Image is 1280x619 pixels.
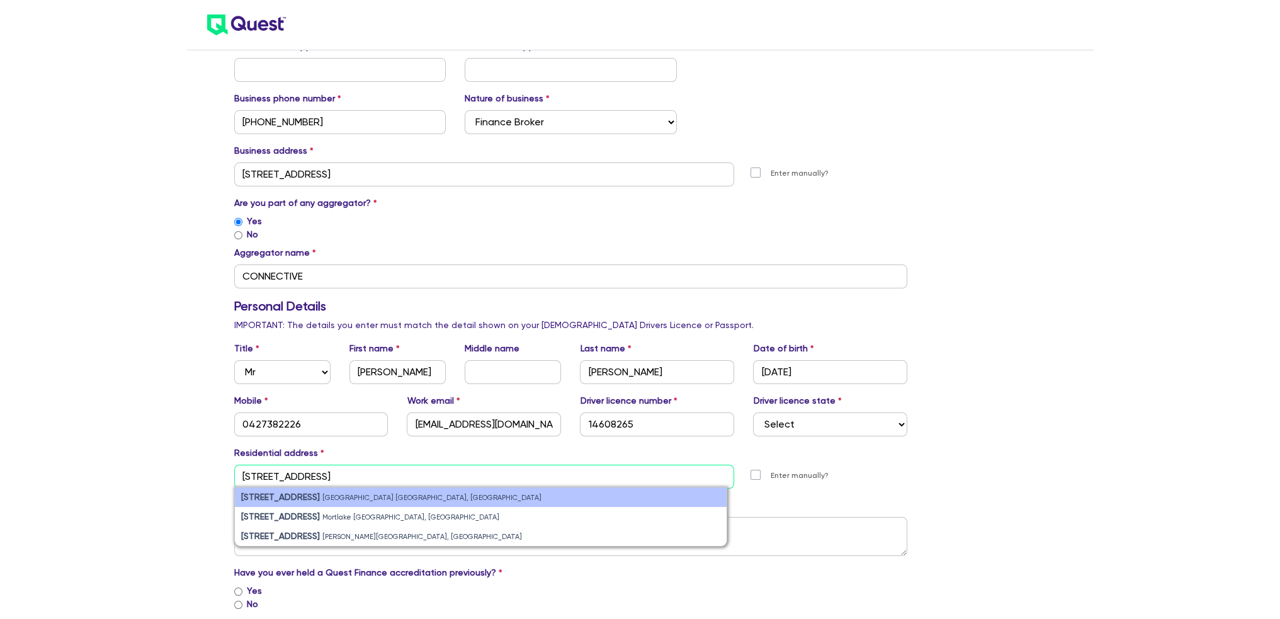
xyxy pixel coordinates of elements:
[234,92,341,105] label: Business phone number
[234,446,324,460] label: Residential address
[322,513,499,521] small: Mortlake [GEOGRAPHIC_DATA], [GEOGRAPHIC_DATA]
[247,228,258,241] label: No
[753,342,813,355] label: Date of birth
[580,394,677,407] label: Driver licence number
[465,342,519,355] label: Middle name
[234,342,259,355] label: Title
[580,342,631,355] label: Last name
[322,533,522,541] small: [PERSON_NAME][GEOGRAPHIC_DATA], [GEOGRAPHIC_DATA]
[234,566,502,579] label: Have you ever held a Quest Finance accreditation previously?
[322,494,541,502] small: [GEOGRAPHIC_DATA] [GEOGRAPHIC_DATA], [GEOGRAPHIC_DATA]
[247,215,262,228] label: Yes
[234,246,316,259] label: Aggregator name
[465,92,550,105] label: Nature of business
[753,360,907,384] input: DD / MM / YYYY
[207,14,286,35] img: quest-logo
[234,144,314,157] label: Business address
[241,531,320,541] strong: [STREET_ADDRESS]
[241,511,320,521] strong: [STREET_ADDRESS]
[349,342,400,355] label: First name
[234,298,908,314] h3: Personal Details
[241,492,320,502] strong: [STREET_ADDRESS]
[753,394,841,407] label: Driver licence state
[234,394,268,407] label: Mobile
[247,584,262,598] label: Yes
[234,196,377,210] label: Are you part of any aggregator?
[234,319,908,332] p: IMPORTANT: The details you enter must match the detail shown on your [DEMOGRAPHIC_DATA] Drivers L...
[247,598,258,611] label: No
[407,394,460,407] label: Work email
[771,470,829,482] label: Enter manually?
[771,168,829,179] label: Enter manually?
